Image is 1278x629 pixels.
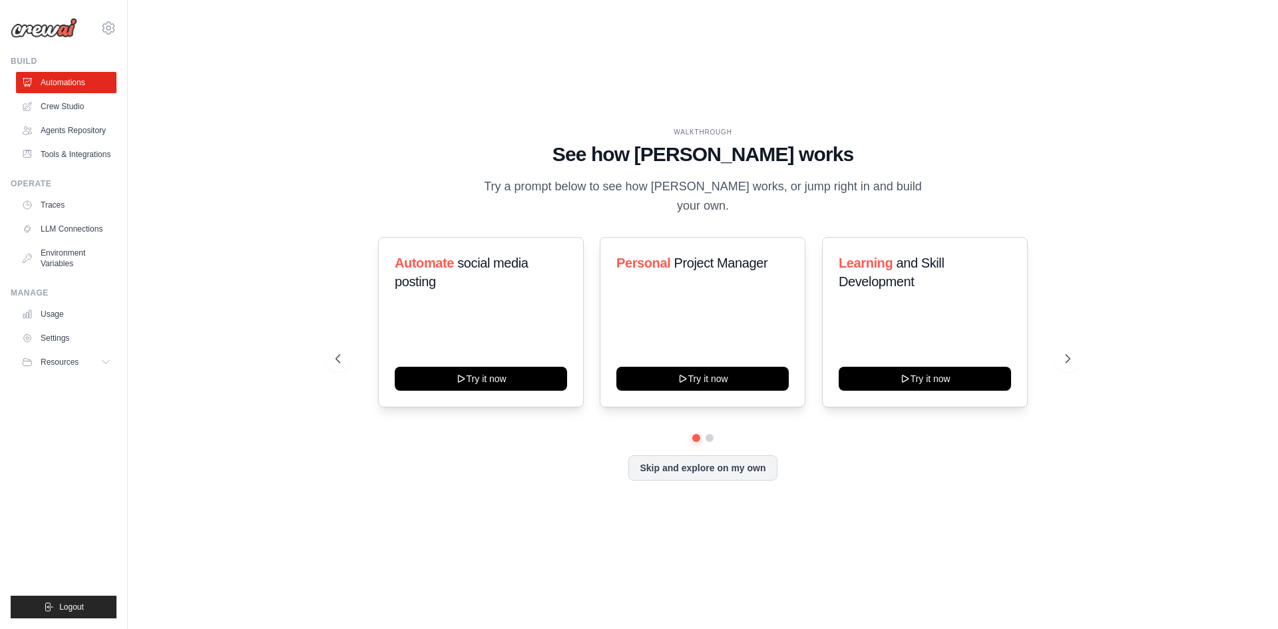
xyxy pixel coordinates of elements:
a: Automations [16,72,116,93]
a: Tools & Integrations [16,144,116,165]
a: Crew Studio [16,96,116,117]
h1: See how [PERSON_NAME] works [335,142,1070,166]
a: Usage [16,304,116,325]
button: Try it now [839,367,1011,391]
button: Resources [16,351,116,373]
div: WALKTHROUGH [335,127,1070,137]
span: Project Manager [674,256,768,270]
button: Try it now [395,367,567,391]
p: Try a prompt below to see how [PERSON_NAME] works, or jump right in and build your own. [479,177,927,216]
button: Try it now [616,367,789,391]
span: Automate [395,256,454,270]
span: and Skill Development [839,256,944,289]
div: Manage [11,288,116,298]
a: LLM Connections [16,218,116,240]
span: social media posting [395,256,529,289]
a: Settings [16,327,116,349]
a: Environment Variables [16,242,116,274]
span: Learning [839,256,893,270]
button: Skip and explore on my own [628,455,777,481]
a: Agents Repository [16,120,116,141]
span: Resources [41,357,79,367]
span: Personal [616,256,670,270]
span: Logout [59,602,84,612]
button: Logout [11,596,116,618]
div: Build [11,56,116,67]
div: Operate [11,178,116,189]
a: Traces [16,194,116,216]
img: Logo [11,18,77,38]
